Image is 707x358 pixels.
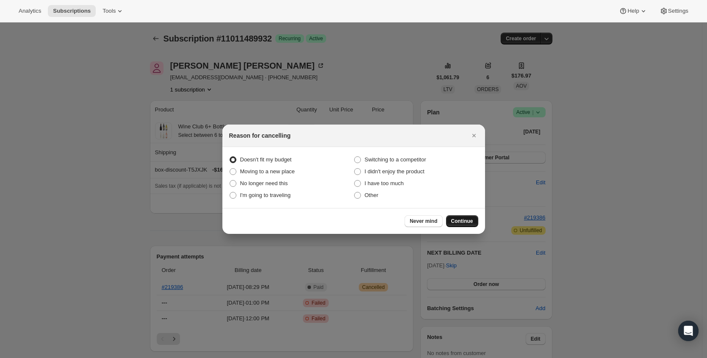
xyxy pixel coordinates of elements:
[97,5,129,17] button: Tools
[627,8,639,14] span: Help
[468,130,480,142] button: Close
[365,156,426,163] span: Switching to a competitor
[451,218,473,225] span: Continue
[53,8,91,14] span: Subscriptions
[14,5,46,17] button: Analytics
[19,8,41,14] span: Analytics
[240,168,295,175] span: Moving to a new place
[240,156,292,163] span: Doesn't fit my budget
[405,215,442,227] button: Never mind
[365,168,424,175] span: I didn't enjoy the product
[103,8,116,14] span: Tools
[654,5,693,17] button: Settings
[668,8,688,14] span: Settings
[240,192,291,198] span: I'm going to traveling
[229,131,291,140] h2: Reason for cancelling
[678,321,699,341] div: Open Intercom Messenger
[365,192,379,198] span: Other
[446,215,478,227] button: Continue
[410,218,437,225] span: Never mind
[365,180,404,186] span: I have too much
[48,5,96,17] button: Subscriptions
[240,180,288,186] span: No longer need this
[614,5,652,17] button: Help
